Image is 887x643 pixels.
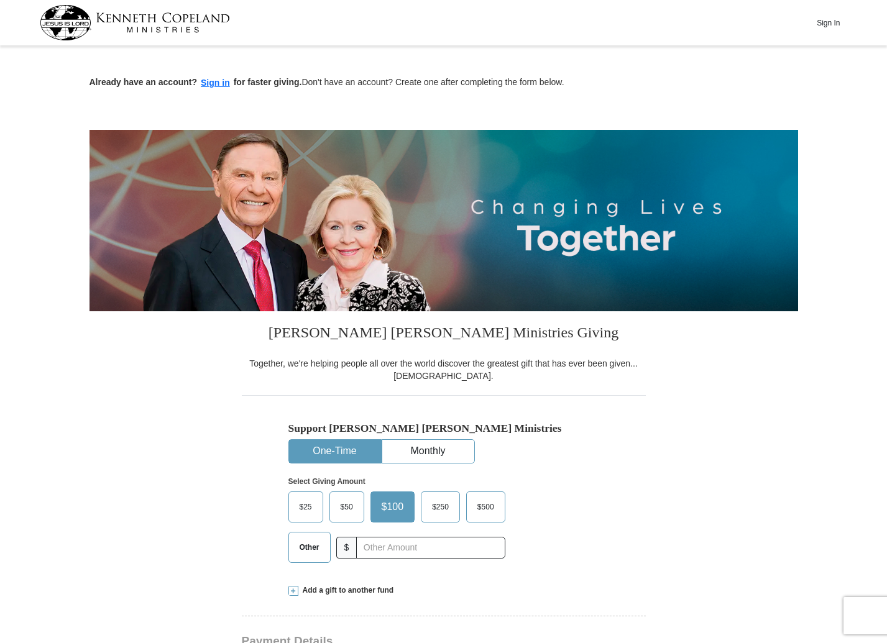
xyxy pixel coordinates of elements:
[375,498,410,516] span: $100
[382,440,474,463] button: Monthly
[426,498,455,516] span: $250
[810,13,847,32] button: Sign In
[471,498,500,516] span: $500
[242,357,646,382] div: Together, we're helping people all over the world discover the greatest gift that has ever been g...
[40,5,230,40] img: kcm-header-logo.svg
[293,538,326,557] span: Other
[288,422,599,435] h5: Support [PERSON_NAME] [PERSON_NAME] Ministries
[197,76,234,90] button: Sign in
[336,537,357,559] span: $
[288,477,365,486] strong: Select Giving Amount
[90,77,302,87] strong: Already have an account? for faster giving.
[242,311,646,357] h3: [PERSON_NAME] [PERSON_NAME] Ministries Giving
[356,537,505,559] input: Other Amount
[334,498,359,516] span: $50
[289,440,381,463] button: One-Time
[298,585,394,596] span: Add a gift to another fund
[90,76,798,90] p: Don't have an account? Create one after completing the form below.
[293,498,318,516] span: $25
